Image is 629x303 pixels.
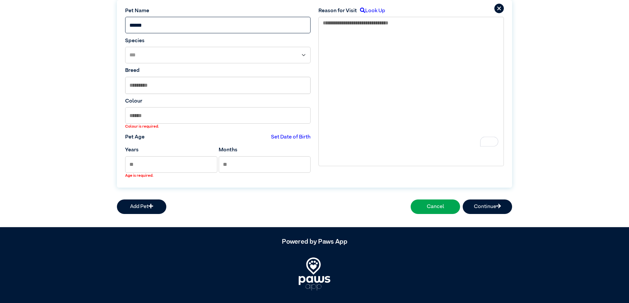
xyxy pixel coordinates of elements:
[318,17,504,150] textarea: To enrich screen reader interactions, please activate Accessibility in Grammarly extension settings
[411,199,460,214] button: Cancel
[318,7,357,15] label: Reason for Visit
[463,199,512,214] button: Continue
[117,199,166,214] button: Add Pet
[357,7,385,15] label: Look Up
[299,258,330,290] img: PawsApp
[125,173,217,179] label: Age is required.
[125,133,145,141] label: Pet Age
[125,7,311,15] label: Pet Name
[125,67,311,75] label: Breed
[125,97,311,105] label: Colour
[219,146,237,154] label: Months
[125,124,311,130] label: Colour is required.
[271,133,311,141] label: Set Date of Birth
[125,37,311,45] label: Species
[117,238,512,246] h5: Powered by Paws App
[125,146,139,154] label: Years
